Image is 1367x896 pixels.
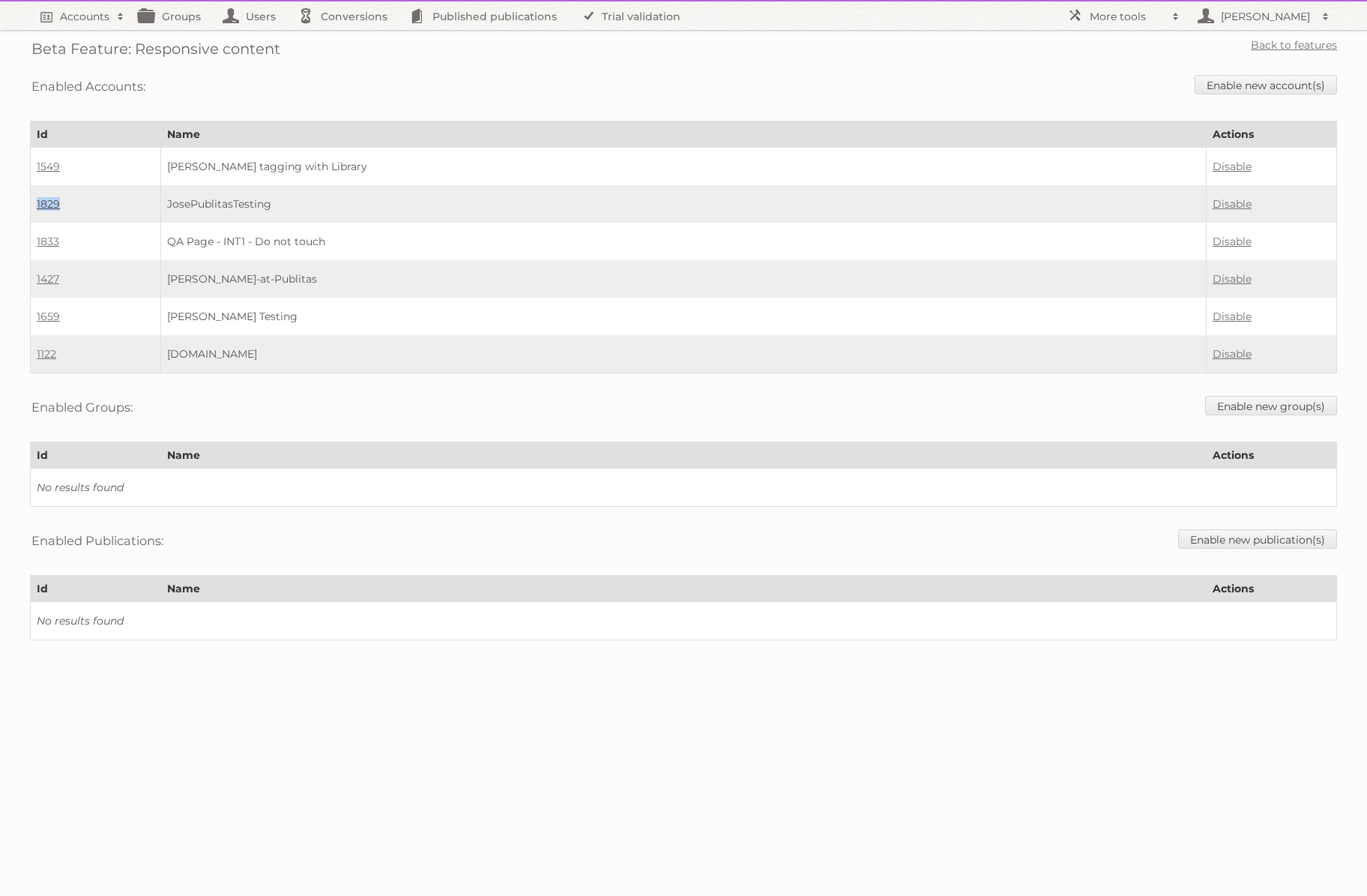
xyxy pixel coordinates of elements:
[1213,310,1252,323] a: Disable
[1213,347,1252,361] a: Disable
[37,614,124,628] i: No results found
[1060,1,1187,30] a: More tools
[37,481,124,494] i: No results found
[60,9,109,24] h2: Accounts
[31,75,145,97] h3: Enabled Accounts:
[37,197,60,211] a: 1829
[132,1,216,30] a: Groups
[1213,235,1252,248] a: Disable
[37,272,59,286] a: 1427
[1205,396,1337,415] a: Enable new group(s)
[161,576,1206,602] th: Name
[31,396,133,418] h3: Enabled Groups:
[37,347,56,361] a: 1122
[1251,38,1337,52] a: Back to features
[1090,9,1165,24] h2: More tools
[161,185,1206,223] td: JosePublitasTesting
[37,235,59,248] a: 1833
[1206,576,1336,602] th: Actions
[161,121,1206,148] th: Name
[1206,442,1336,469] th: Actions
[1213,197,1252,211] a: Disable
[161,223,1206,260] td: QA Page - INT1 - Do not touch
[572,1,695,30] a: Trial validation
[1187,1,1337,30] a: [PERSON_NAME]
[31,442,161,469] th: Id
[1217,9,1315,24] h2: [PERSON_NAME]
[1206,121,1336,148] th: Actions
[161,148,1206,186] td: [PERSON_NAME] tagging with Library
[31,576,161,602] th: Id
[31,529,163,552] h3: Enabled Publications:
[161,335,1206,373] td: [DOMAIN_NAME]
[37,160,60,173] a: 1549
[161,442,1206,469] th: Name
[1213,160,1252,173] a: Disable
[402,1,572,30] a: Published publications
[31,37,280,60] h2: Beta Feature: Responsive content
[1213,272,1252,286] a: Disable
[1195,75,1337,94] a: Enable new account(s)
[30,1,132,30] a: Accounts
[161,260,1206,298] td: [PERSON_NAME]-at-Publitas
[291,1,402,30] a: Conversions
[216,1,291,30] a: Users
[161,298,1206,335] td: [PERSON_NAME] Testing
[31,121,161,148] th: Id
[1178,529,1337,549] a: Enable new publication(s)
[37,310,60,323] a: 1659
